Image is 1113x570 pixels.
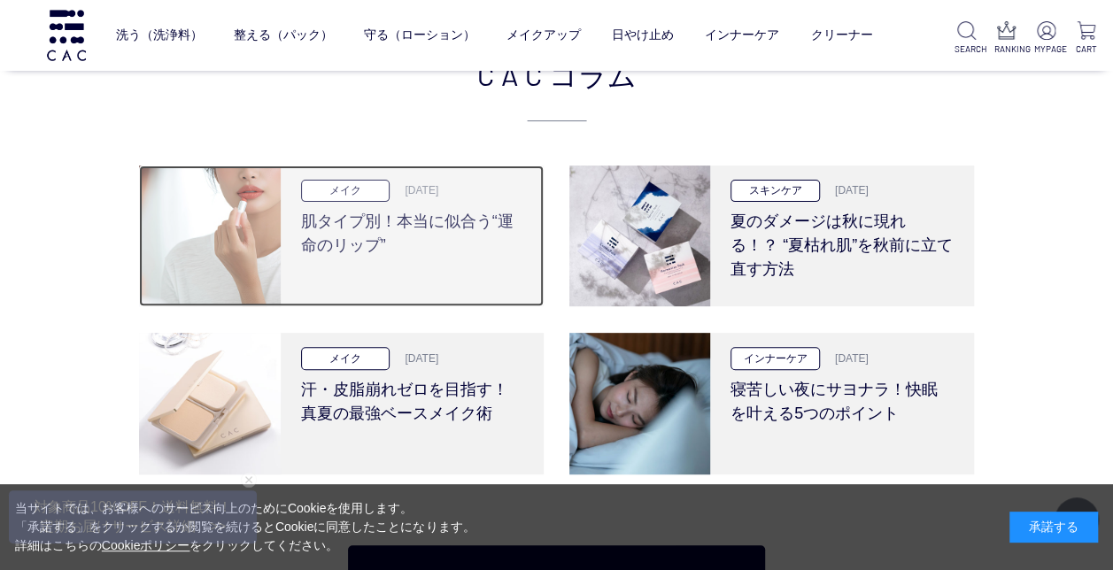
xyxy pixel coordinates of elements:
[139,166,544,307] a: 肌タイプ別！本当に似合う“運命のリップ” メイク [DATE] 肌タイプ別！本当に似合う“運命のリップ”
[824,350,869,366] p: [DATE]
[1009,512,1098,543] div: 承諾する
[1073,21,1099,56] a: CART
[730,370,954,426] h3: 寝苦しい夜にサヨナラ！快眠を叶える5つのポイント
[234,13,333,58] a: 整える（パック）
[44,10,89,60] img: logo
[1033,21,1059,56] a: MYPAGE
[612,13,674,58] a: 日やけ止め
[301,180,390,202] p: メイク
[394,182,438,198] p: [DATE]
[394,350,438,366] p: [DATE]
[301,202,524,258] h3: 肌タイプ別！本当に似合う“運命のリップ”
[993,21,1019,56] a: RANKING
[955,21,980,56] a: SEARCH
[569,166,974,307] a: 夏のダメージは秋に現れる！？ “夏枯れ肌”を秋前に立て直す方法 スキンケア [DATE] 夏のダメージは秋に現れる！？ “夏枯れ肌”を秋前に立て直す方法
[730,202,954,281] h3: 夏のダメージは秋に現れる！？ “夏枯れ肌”を秋前に立て直す方法
[993,42,1019,56] p: RANKING
[1033,42,1059,56] p: MYPAGE
[139,333,281,474] img: 汗・皮脂崩れゼロを目指す！真夏の最強ベースメイク術
[569,333,711,474] img: 寝苦しい夜にサヨナラ！快眠を叶える5つのポイント
[301,370,524,426] h3: 汗・皮脂崩れゼロを目指す！真夏の最強ベースメイク術
[139,166,281,307] img: 肌タイプ別！本当に似合う“運命のリップ”
[730,347,820,369] p: インナーケア
[705,13,779,58] a: インナーケア
[1073,42,1099,56] p: CART
[824,182,869,198] p: [DATE]
[955,42,980,56] p: SEARCH
[116,13,203,58] a: 洗う（洗浄料）
[810,13,872,58] a: クリーナー
[139,333,544,474] a: 汗・皮脂崩れゼロを目指す！真夏の最強ベースメイク術 メイク [DATE] 汗・皮脂崩れゼロを目指す！真夏の最強ベースメイク術
[569,166,711,307] img: 夏のダメージは秋に現れる！？ “夏枯れ肌”を秋前に立て直す方法
[301,347,390,369] p: メイク
[730,180,820,202] p: スキンケア
[569,333,974,474] a: 寝苦しい夜にサヨナラ！快眠を叶える5つのポイント インナーケア [DATE] 寝苦しい夜にサヨナラ！快眠を叶える5つのポイント
[506,13,581,58] a: メイクアップ
[364,13,475,58] a: 守る（ローション）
